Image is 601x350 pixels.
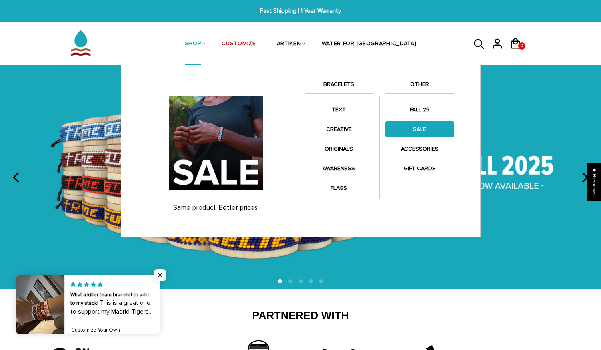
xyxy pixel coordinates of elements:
[154,269,166,281] span: Close popup widget
[51,309,551,323] h2: Partnered With
[305,161,373,176] a: AWARENESS
[305,180,373,196] a: FLAGS
[185,23,201,66] a: SHOP
[277,23,301,66] a: ARTIKEN
[185,6,416,16] span: Fast Shipping | 1 Year Warranty
[385,102,454,117] a: FALL 25
[385,141,454,157] a: ACCESSORIES
[587,163,601,201] div: Click to open Judge.me floating reviews tab
[519,40,525,52] span: 0
[509,52,527,53] a: 0
[305,141,373,157] a: ORIGINALS
[305,102,373,117] a: TEXT
[322,23,417,66] a: WATER FOR [GEOGRAPHIC_DATA]
[385,161,454,176] a: GIFT CARDS
[8,169,26,186] button: previous
[305,80,373,93] a: BRACELETS
[305,121,373,137] a: CREATIVE
[222,23,256,66] a: CUSTOMIZE
[135,204,297,212] p: Same product. Better prices!
[575,169,593,186] button: next
[385,80,454,93] a: OTHER
[385,121,454,137] a: SALE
